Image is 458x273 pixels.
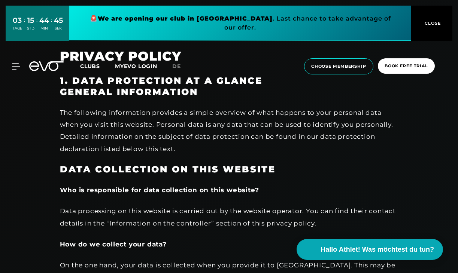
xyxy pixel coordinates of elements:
[24,16,25,36] div: :
[423,20,441,27] span: CLOSE
[60,164,397,175] h3: DATA COLLECTION ON THIS WEBSITE
[60,205,397,229] div: Data processing on this website is carried out by the website operator. You can find their contac...
[39,26,49,31] div: MIN
[27,15,34,26] div: 15
[172,62,190,71] a: de
[311,63,366,70] span: choose membership
[385,63,428,69] span: book free trial
[80,63,100,70] span: Clubs
[54,15,63,26] div: 45
[12,15,22,26] div: 03
[36,16,37,36] div: :
[60,107,397,155] div: The following information provides a simple overview of what happens to your personal data when y...
[12,26,22,31] div: TAGE
[60,86,397,98] h3: GENERAL INFORMATION
[60,240,167,248] strong: How do we collect your data?
[60,186,259,194] strong: Who is responsible for data collection on this website?
[80,62,115,70] a: Clubs
[302,58,376,74] a: choose membership
[297,239,443,260] button: Hallo Athlet! Was möchtest du tun?
[172,63,181,70] span: de
[54,26,63,31] div: SEK
[376,58,437,74] a: book free trial
[39,15,49,26] div: 44
[51,16,52,36] div: :
[411,6,452,41] button: CLOSE
[115,63,157,70] a: MYEVO LOGIN
[321,245,434,255] span: Hallo Athlet! Was möchtest du tun?
[27,26,34,31] div: STD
